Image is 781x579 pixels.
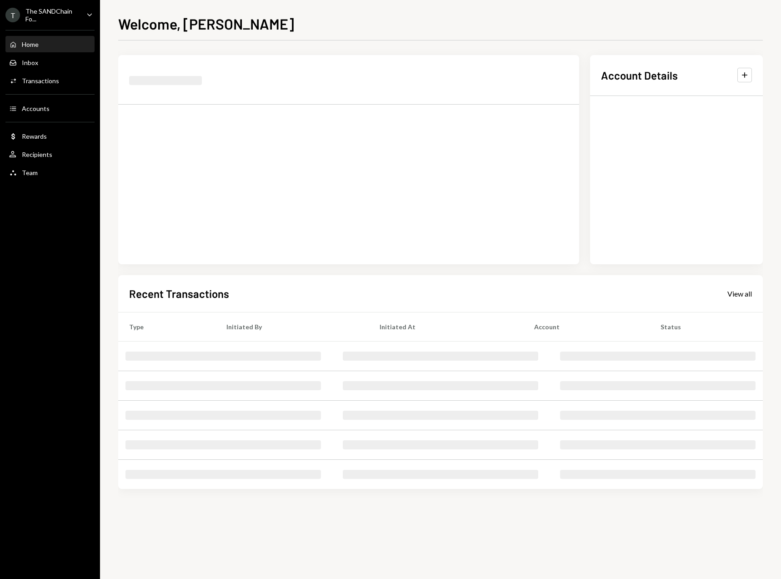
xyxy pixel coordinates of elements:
[129,286,229,301] h2: Recent Transactions
[5,72,95,89] a: Transactions
[601,68,678,83] h2: Account Details
[369,312,523,341] th: Initiated At
[118,15,294,33] h1: Welcome, [PERSON_NAME]
[5,100,95,116] a: Accounts
[22,151,52,158] div: Recipients
[118,312,215,341] th: Type
[22,77,59,85] div: Transactions
[5,146,95,162] a: Recipients
[25,7,79,23] div: The SANDChain Fo...
[215,312,369,341] th: Initiated By
[22,40,39,48] div: Home
[523,312,650,341] th: Account
[5,36,95,52] a: Home
[650,312,763,341] th: Status
[22,132,47,140] div: Rewards
[5,8,20,22] div: T
[22,105,50,112] div: Accounts
[5,54,95,70] a: Inbox
[22,169,38,176] div: Team
[727,289,752,298] div: View all
[727,288,752,298] a: View all
[5,128,95,144] a: Rewards
[22,59,38,66] div: Inbox
[5,164,95,181] a: Team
